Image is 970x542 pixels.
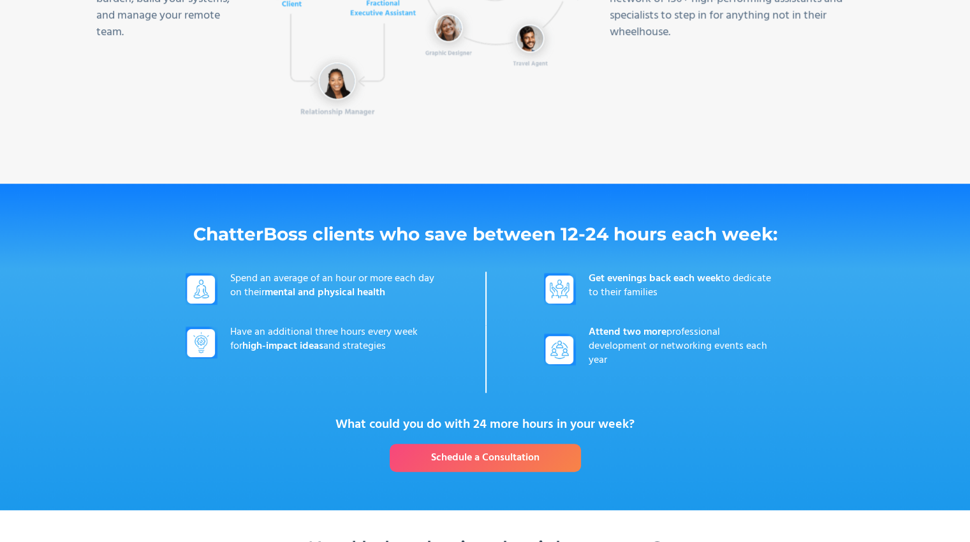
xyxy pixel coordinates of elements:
strong: Get evenings back each week [589,270,721,287]
p: Spend an average of an hour or more each day on their [230,272,434,300]
strong: Attend two more [589,324,666,341]
strong: high-impact ideas [242,338,323,355]
a: Schedule a Consultation [390,444,581,472]
strong: What could you do with 24 more hours in your week? [335,414,635,435]
p: Have an additional three hours every week for and strategies [230,325,434,353]
strong: mental and physical health [265,284,385,301]
p: to dedicate to their families [589,272,772,300]
p: professional development or networking events each year [589,325,772,367]
iframe: Drift Widget Chat Controller [906,478,955,527]
strong: ChatterBoss clients who save between 12-24 hours each week: [193,223,777,245]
